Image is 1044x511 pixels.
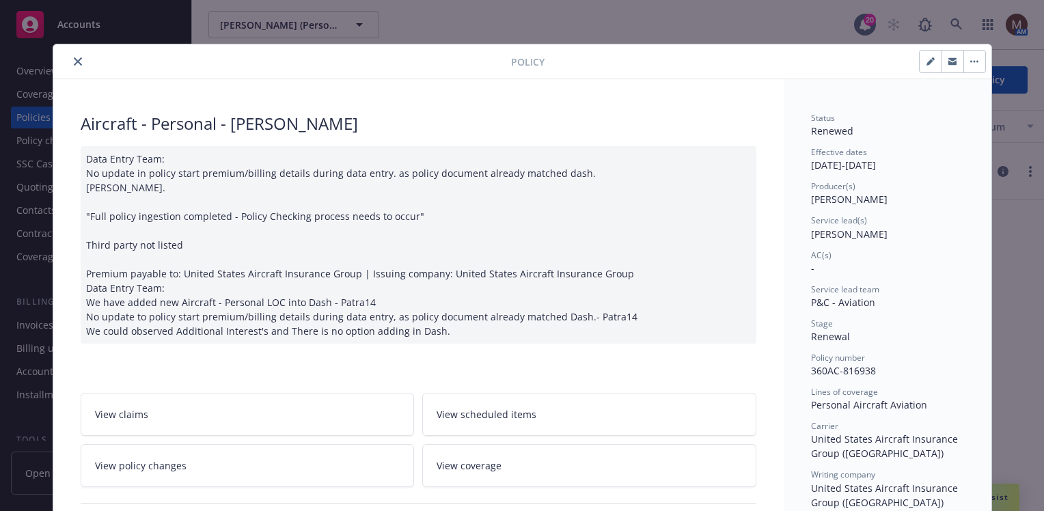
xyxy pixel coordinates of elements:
[811,249,832,261] span: AC(s)
[811,146,964,172] div: [DATE] - [DATE]
[437,458,502,473] span: View coverage
[95,407,148,422] span: View claims
[811,180,855,192] span: Producer(s)
[511,55,545,69] span: Policy
[81,146,756,344] div: Data Entry Team: No update in policy start premium/billing details during data entry. as policy d...
[811,296,875,309] span: P&C - Aviation
[811,262,814,275] span: -
[811,398,964,412] div: Personal Aircraft Aviation
[811,227,888,240] span: [PERSON_NAME]
[811,364,876,377] span: 360AC-816938
[811,124,853,137] span: Renewed
[81,444,415,487] a: View policy changes
[81,393,415,436] a: View claims
[422,393,756,436] a: View scheduled items
[95,458,187,473] span: View policy changes
[811,318,833,329] span: Stage
[811,193,888,206] span: [PERSON_NAME]
[811,469,875,480] span: Writing company
[811,386,878,398] span: Lines of coverage
[811,215,867,226] span: Service lead(s)
[437,407,536,422] span: View scheduled items
[811,146,867,158] span: Effective dates
[811,112,835,124] span: Status
[811,420,838,432] span: Carrier
[81,112,756,135] div: Aircraft - Personal - [PERSON_NAME]
[811,284,879,295] span: Service lead team
[811,352,865,363] span: Policy number
[422,444,756,487] a: View coverage
[70,53,86,70] button: close
[811,330,850,343] span: Renewal
[811,432,961,460] span: United States Aircraft Insurance Group ([GEOGRAPHIC_DATA])
[811,482,961,509] span: United States Aircraft Insurance Group ([GEOGRAPHIC_DATA])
